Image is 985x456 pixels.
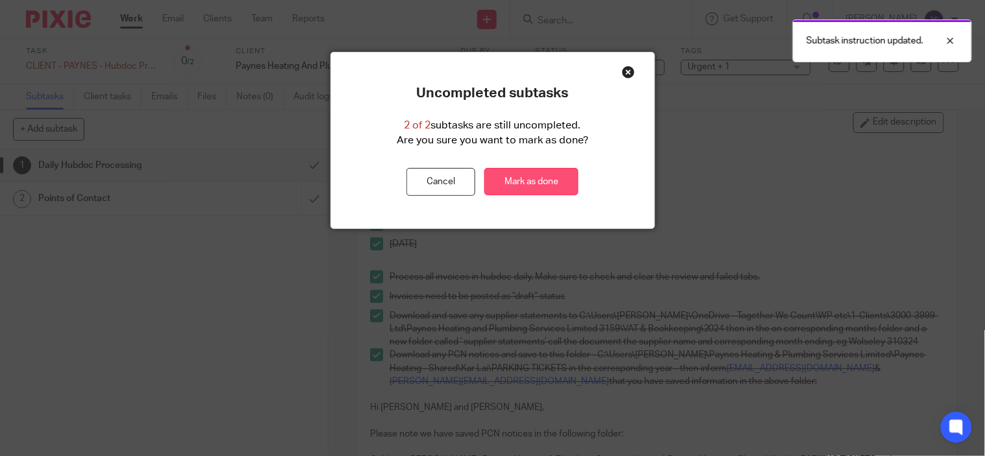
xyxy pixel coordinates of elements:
span: 2 of 2 [405,120,431,130]
p: Are you sure you want to mark as done? [397,133,588,148]
p: subtasks are still uncompleted. [405,118,581,133]
a: Mark as done [484,168,579,196]
p: Subtask instruction updated. [806,34,923,47]
button: Cancel [406,168,475,196]
p: Uncompleted subtasks [417,85,569,102]
div: Close this dialog window [622,66,635,78]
